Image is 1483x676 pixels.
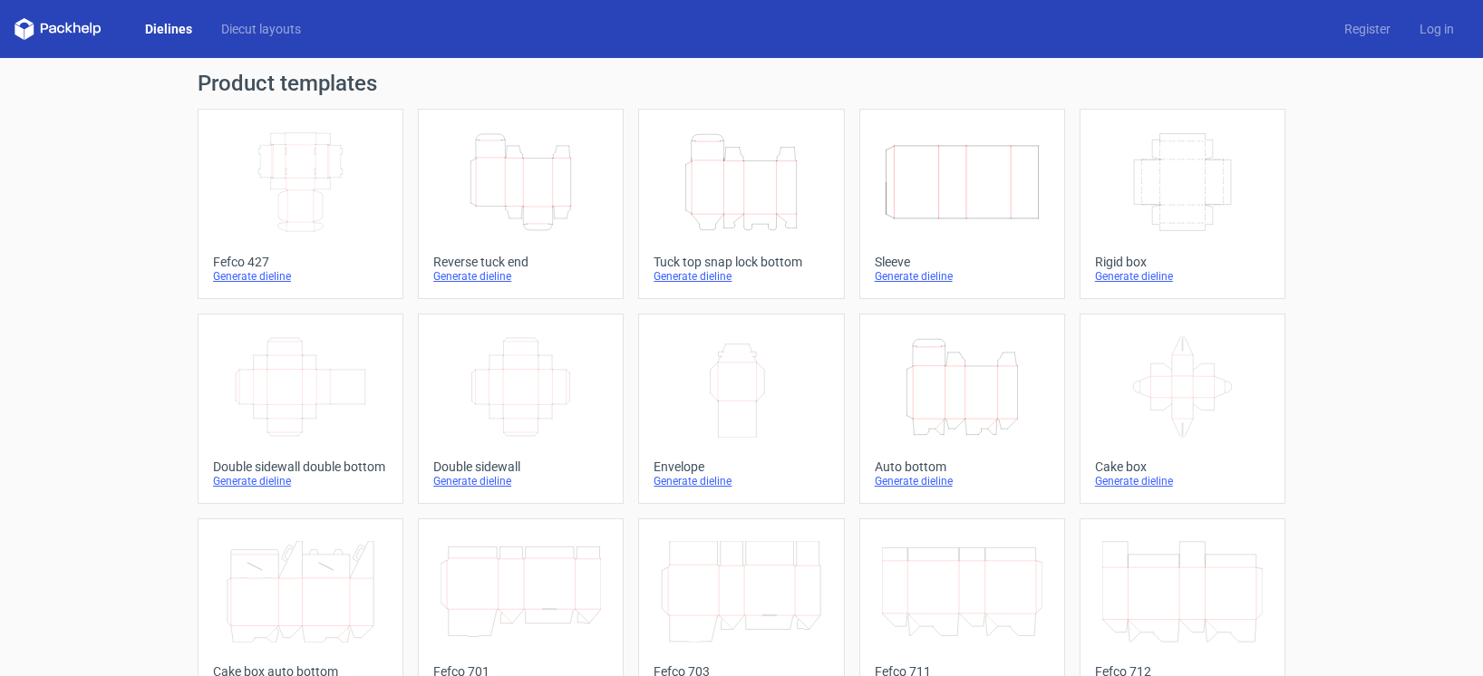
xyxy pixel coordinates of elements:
a: EnvelopeGenerate dieline [638,314,844,504]
a: Rigid boxGenerate dieline [1080,109,1285,299]
div: Fefco 427 [213,255,388,269]
a: Auto bottomGenerate dieline [859,314,1065,504]
div: Reverse tuck end [433,255,608,269]
div: Generate dieline [433,474,608,488]
a: Diecut layouts [207,20,315,38]
div: Generate dieline [1095,269,1270,284]
div: Auto bottom [875,459,1050,474]
div: Tuck top snap lock bottom [654,255,829,269]
div: Generate dieline [213,474,388,488]
div: Envelope [654,459,829,474]
a: Reverse tuck endGenerate dieline [418,109,624,299]
a: Double sidewallGenerate dieline [418,314,624,504]
div: Sleeve [875,255,1050,269]
a: Double sidewall double bottomGenerate dieline [198,314,403,504]
div: Double sidewall [433,459,608,474]
a: Fefco 427Generate dieline [198,109,403,299]
div: Generate dieline [875,269,1050,284]
div: Generate dieline [213,269,388,284]
a: Register [1330,20,1405,38]
a: Log in [1405,20,1468,38]
div: Generate dieline [1095,474,1270,488]
div: Double sidewall double bottom [213,459,388,474]
a: Cake boxGenerate dieline [1080,314,1285,504]
div: Generate dieline [654,474,829,488]
a: Dielines [131,20,207,38]
a: Tuck top snap lock bottomGenerate dieline [638,109,844,299]
div: Rigid box [1095,255,1270,269]
div: Generate dieline [654,269,829,284]
h1: Product templates [198,72,1285,94]
div: Generate dieline [433,269,608,284]
a: SleeveGenerate dieline [859,109,1065,299]
div: Generate dieline [875,474,1050,488]
div: Cake box [1095,459,1270,474]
